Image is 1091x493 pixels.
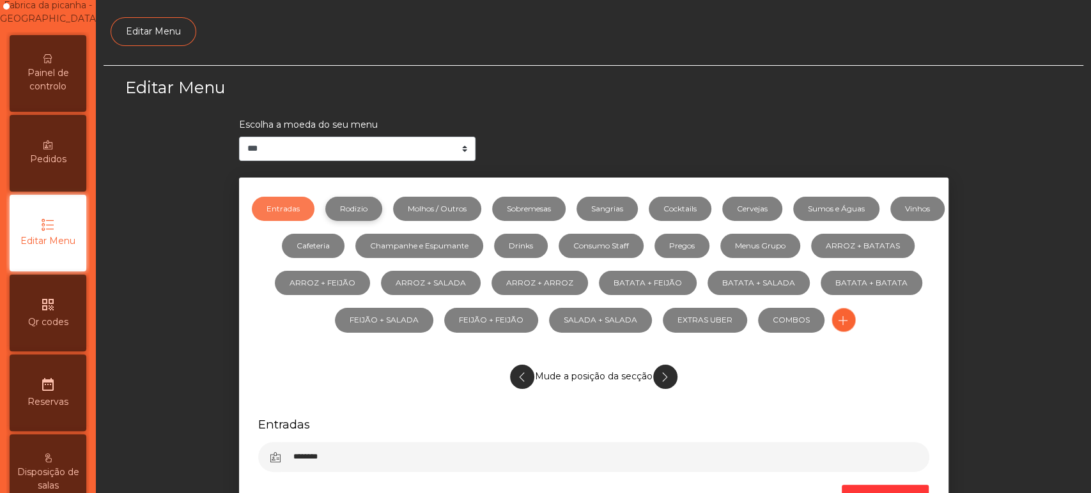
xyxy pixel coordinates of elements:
[13,466,83,492] span: Disposição de salas
[821,271,922,295] a: BATATA + BATATA
[239,118,378,132] label: Escolha a moeda do seu menu
[335,308,433,332] a: FEIJÃO + SALADA
[355,234,483,258] a: Champanhe e Espumante
[720,234,800,258] a: Menus Grupo
[282,234,344,258] a: Cafeteria
[708,271,810,295] a: BATATA + SALADA
[599,271,697,295] a: BATATA + FEIJÃO
[559,234,644,258] a: Consumo Staff
[27,395,68,409] span: Reservas
[576,197,638,221] a: Sangrias
[393,197,481,221] a: Molhos / Outros
[649,197,711,221] a: Cocktails
[111,17,196,46] a: Editar Menu
[793,197,879,221] a: Sumos e Águas
[381,271,481,295] a: ARROZ + SALADA
[494,234,548,258] a: Drinks
[491,271,588,295] a: ARROZ + ARROZ
[722,197,782,221] a: Cervejas
[13,66,83,93] span: Painel de controlo
[663,308,747,332] a: EXTRAS UBER
[325,197,382,221] a: Rodizio
[252,197,314,221] a: Entradas
[258,416,929,432] h5: Entradas
[125,76,590,99] h3: Editar Menu
[549,308,652,332] a: SALADA + SALADA
[890,197,945,221] a: Vinhos
[40,377,56,392] i: date_range
[811,234,915,258] a: ARROZ + BATATAS
[30,153,66,166] span: Pedidos
[20,234,75,248] span: Editar Menu
[444,308,538,332] a: FEIJÃO + FEIJÃO
[40,297,56,312] i: qr_code
[275,271,370,295] a: ARROZ + FEIJÃO
[28,315,68,329] span: Qr codes
[258,358,929,395] div: Mude a posição da secção
[492,197,566,221] a: Sobremesas
[758,308,824,332] a: COMBOS
[654,234,709,258] a: Pregos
